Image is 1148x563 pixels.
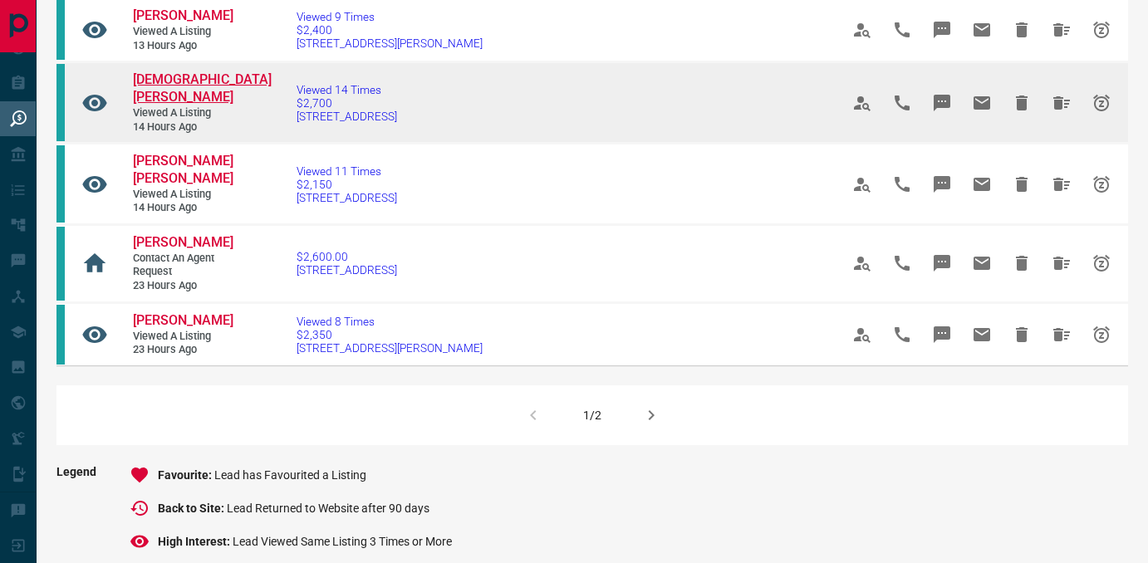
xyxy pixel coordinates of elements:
a: Viewed 8 Times$2,350[STREET_ADDRESS][PERSON_NAME] [297,315,483,355]
span: View Profile [842,10,882,50]
span: [STREET_ADDRESS] [297,191,397,204]
span: [STREET_ADDRESS][PERSON_NAME] [297,37,483,50]
span: Email [962,315,1002,355]
span: Snooze [1082,10,1121,50]
span: View Profile [842,83,882,123]
div: 1/2 [583,409,601,422]
a: $2,600.00[STREET_ADDRESS] [297,250,397,277]
span: Snooze [1082,164,1121,204]
span: $2,700 [297,96,397,110]
span: Hide All from Dominic Savio James [1042,164,1082,204]
span: $2,600.00 [297,250,397,263]
span: 13 hours ago [133,39,233,53]
span: Favourite [158,468,214,482]
span: $2,150 [297,178,397,191]
span: High Interest [158,535,233,548]
span: Hide All from Chao Xie [1042,315,1082,355]
span: Viewed 8 Times [297,315,483,328]
span: Hide All from Elizabeth Francis [1042,10,1082,50]
span: Call [882,10,922,50]
span: [STREET_ADDRESS] [297,263,397,277]
span: [DEMOGRAPHIC_DATA][PERSON_NAME] [133,71,272,105]
span: Hide All from Christian Dejuras [1042,83,1082,123]
span: Viewed 14 Times [297,83,397,96]
span: Back to Site [158,502,227,515]
div: condos.ca [56,305,65,365]
span: $2,400 [297,23,483,37]
span: Email [962,83,1002,123]
span: Viewed a Listing [133,330,233,344]
span: Hide [1002,83,1042,123]
a: Viewed 9 Times$2,400[STREET_ADDRESS][PERSON_NAME] [297,10,483,50]
a: [PERSON_NAME] [133,234,233,252]
a: [DEMOGRAPHIC_DATA][PERSON_NAME] [133,71,233,106]
a: [PERSON_NAME] [PERSON_NAME] [133,153,233,188]
span: 14 hours ago [133,201,233,215]
span: [PERSON_NAME] [133,7,233,23]
span: [STREET_ADDRESS][PERSON_NAME] [297,341,483,355]
span: [PERSON_NAME] [133,234,233,250]
span: Snooze [1082,83,1121,123]
span: View Profile [842,243,882,283]
span: 23 hours ago [133,343,233,357]
span: View Profile [842,315,882,355]
a: [PERSON_NAME] [133,312,233,330]
span: Message [922,10,962,50]
span: Call [882,83,922,123]
span: Hide [1002,164,1042,204]
span: Lead has Favourited a Listing [214,468,366,482]
span: Email [962,164,1002,204]
span: Snooze [1082,315,1121,355]
span: $2,350 [297,328,483,341]
span: Hide [1002,315,1042,355]
span: Message [922,164,962,204]
span: [STREET_ADDRESS] [297,110,397,123]
span: Contact an Agent Request [133,252,233,279]
span: Viewed a Listing [133,25,233,39]
div: condos.ca [56,145,65,223]
div: condos.ca [56,227,65,301]
span: Hide [1002,243,1042,283]
span: [PERSON_NAME] [PERSON_NAME] [133,153,233,186]
span: Viewed a Listing [133,106,233,120]
a: [PERSON_NAME] [133,7,233,25]
span: Call [882,243,922,283]
a: Viewed 14 Times$2,700[STREET_ADDRESS] [297,83,397,123]
span: Viewed 9 Times [297,10,483,23]
span: [PERSON_NAME] [133,312,233,328]
span: Snooze [1082,243,1121,283]
div: condos.ca [56,64,65,141]
span: Message [922,83,962,123]
span: Viewed a Listing [133,188,233,202]
span: Hide [1002,10,1042,50]
a: Viewed 11 Times$2,150[STREET_ADDRESS] [297,164,397,204]
span: Message [922,243,962,283]
span: 23 hours ago [133,279,233,293]
span: Lead Viewed Same Listing 3 Times or More [233,535,452,548]
span: View Profile [842,164,882,204]
span: Hide All from Yasmine Barrage [1042,243,1082,283]
span: Call [882,315,922,355]
span: Lead Returned to Website after 90 days [227,502,429,515]
span: Call [882,164,922,204]
span: Email [962,10,1002,50]
span: Message [922,315,962,355]
span: 14 hours ago [133,120,233,135]
span: Viewed 11 Times [297,164,397,178]
span: Email [962,243,1002,283]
